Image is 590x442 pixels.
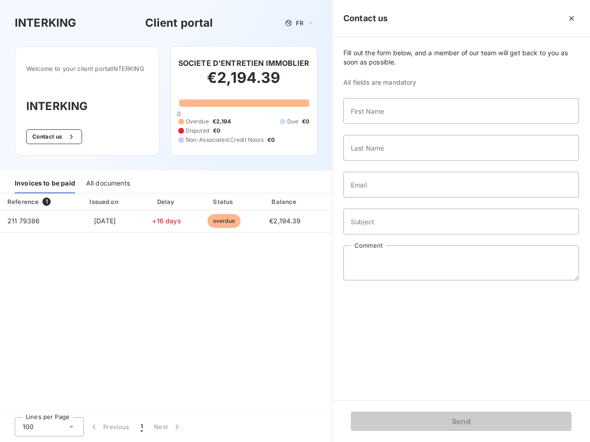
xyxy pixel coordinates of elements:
h5: Contact us [343,12,388,25]
div: Status [196,197,251,206]
button: Previous [84,417,135,436]
input: placeholder [343,209,579,234]
input: placeholder [343,98,579,124]
div: PDF [319,197,365,206]
span: 211 79386 [7,217,40,225]
input: placeholder [343,172,579,198]
h3: INTERKING [15,15,76,31]
span: FR [296,19,303,27]
span: €0 [213,127,220,135]
span: €2,194 [212,117,231,126]
span: €0 [267,136,275,144]
button: Contact us [26,129,82,144]
span: 1 [141,422,143,431]
span: +16 days [152,217,181,225]
span: Fill out the form below, and a member of our team will get back to you as soon as possible. [343,48,579,67]
span: Due [287,117,298,126]
input: placeholder [343,135,579,161]
span: 0 [177,110,181,117]
span: Welcome to your client portal INTERKING [26,65,148,72]
div: Invoices to be paid [15,174,75,193]
button: 1 [135,417,148,436]
h3: Client portal [145,15,213,31]
h2: €2,194.39 [178,69,309,96]
span: All fields are mandatory [343,78,579,87]
span: Non-Associated Credit Notes [186,136,264,144]
div: All documents [86,174,130,193]
span: Overdue [186,117,209,126]
span: 100 [23,422,34,431]
span: overdue [207,214,241,228]
button: Next [148,417,187,436]
span: 1 [42,198,51,206]
h3: INTERKING [26,98,148,115]
span: €0 [302,117,309,126]
div: Delay [141,197,193,206]
h6: SOCIETE D'ENTRETIEN IMMOBLIER [178,58,309,69]
span: €2,194.39 [269,217,301,225]
div: Balance [255,197,315,206]
span: [DATE] [94,217,116,225]
div: Reference [7,198,39,205]
div: Issued on [73,197,136,206]
span: Disputed [186,127,209,135]
button: Send [351,412,572,431]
